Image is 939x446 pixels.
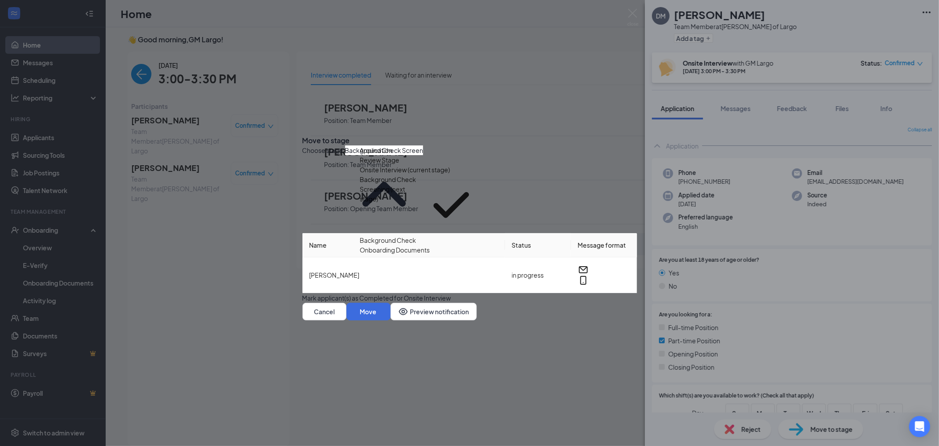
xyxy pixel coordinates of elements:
[360,175,421,236] div: Background Check Screening (next stage)
[302,293,451,303] span: Mark applicant(s) as Completed for Onsite Interview
[360,245,430,255] div: Onboarding Documents
[309,271,360,279] span: [PERSON_NAME]
[360,235,416,245] div: Background Check
[421,175,482,236] svg: Checkmark
[360,155,400,165] div: Review Stage
[909,416,930,437] div: Open Intercom Messenger
[302,233,505,257] th: Name
[578,264,589,275] svg: Email
[505,233,571,257] th: Status
[345,155,423,233] svg: ChevronUp
[505,257,571,293] td: in progress
[360,165,450,175] div: Onsite Interview (current stage)
[302,136,350,145] h3: Move to stage
[390,303,477,320] button: Preview notificationEye
[346,303,390,320] button: Move
[578,275,589,286] svg: MobileSms
[360,145,393,155] div: Application
[302,145,345,233] span: Choose stage :
[571,233,637,257] th: Message format
[302,303,346,320] button: Cancel
[398,306,409,317] svg: Eye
